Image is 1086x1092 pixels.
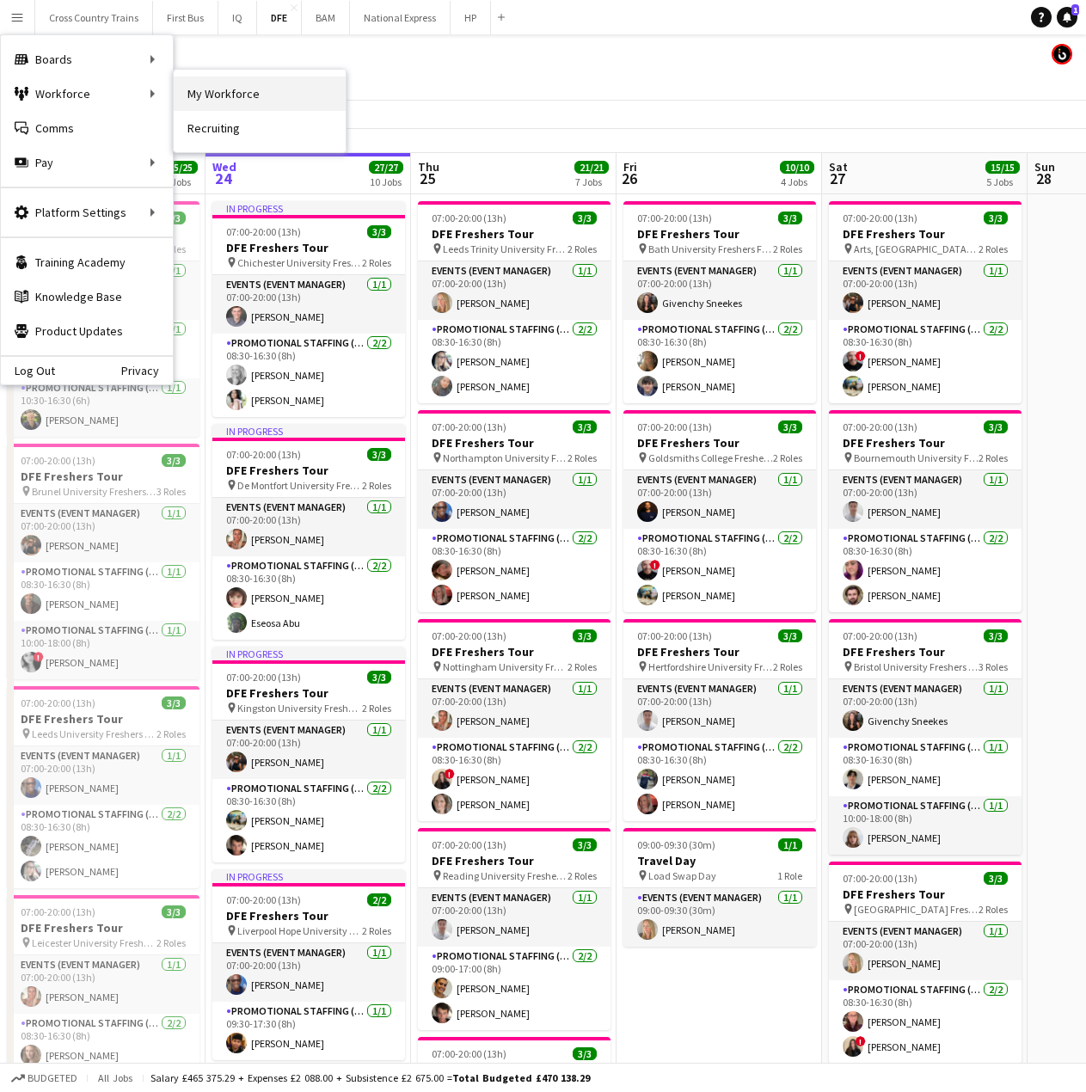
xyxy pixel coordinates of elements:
[21,696,95,709] span: 07:00-20:00 (13h)
[1057,7,1077,28] a: 1
[778,212,802,224] span: 3/3
[367,225,391,238] span: 3/3
[1,145,173,180] div: Pay
[7,955,199,1014] app-card-role: Events (Event Manager)1/107:00-20:00 (13h)[PERSON_NAME]
[418,947,610,1030] app-card-role: Promotional Staffing (Brand Ambassadors)2/209:00-17:00 (8h)[PERSON_NAME][PERSON_NAME]
[32,936,156,949] span: Leicester University Freshers Fair
[212,201,405,417] div: In progress07:00-20:00 (13h)3/3DFE Freshers Tour Chichester University Freshers Fair2 RolesEvents...
[568,660,597,673] span: 2 Roles
[637,629,712,642] span: 07:00-20:00 (13h)
[985,161,1020,174] span: 15/15
[212,647,405,660] div: In progress
[623,738,816,821] app-card-role: Promotional Staffing (Brand Ambassadors)2/208:30-16:30 (8h)[PERSON_NAME][PERSON_NAME]
[843,212,917,224] span: 07:00-20:00 (13h)
[418,853,610,868] h3: DFE Freshers Tour
[568,242,597,255] span: 2 Roles
[156,485,186,498] span: 3 Roles
[843,629,917,642] span: 07:00-20:00 (13h)
[418,738,610,821] app-card-role: Promotional Staffing (Brand Ambassadors)2/208:30-16:30 (8h)![PERSON_NAME][PERSON_NAME]
[1032,169,1055,188] span: 28
[7,504,199,562] app-card-role: Events (Event Manager)1/107:00-20:00 (13h)[PERSON_NAME]
[573,629,597,642] span: 3/3
[829,410,1022,612] div: 07:00-20:00 (13h)3/3DFE Freshers Tour Bournemouth University Freshers Fair2 RolesEvents (Event Ma...
[212,869,405,883] div: In progress
[432,1047,506,1060] span: 07:00-20:00 (13h)
[854,242,979,255] span: Arts, [GEOGRAPHIC_DATA] Freshers Fair
[979,451,1008,464] span: 2 Roles
[237,702,362,715] span: Kingston University Freshers Fair
[452,1071,590,1084] span: Total Budgeted £470 138.29
[226,448,301,461] span: 07:00-20:00 (13h)
[418,410,610,612] div: 07:00-20:00 (13h)3/3DFE Freshers Tour Northampton University Freshers Fair2 RolesEvents (Event Ma...
[623,644,816,659] h3: DFE Freshers Tour
[829,159,848,175] span: Sat
[362,256,391,269] span: 2 Roles
[432,629,506,642] span: 07:00-20:00 (13h)
[162,905,186,918] span: 3/3
[226,671,301,684] span: 07:00-20:00 (13h)
[829,529,1022,612] app-card-role: Promotional Staffing (Brand Ambassadors)2/208:30-16:30 (8h)[PERSON_NAME][PERSON_NAME]
[418,226,610,242] h3: DFE Freshers Tour
[34,652,44,662] span: !
[1034,159,1055,175] span: Sun
[854,903,979,916] span: [GEOGRAPHIC_DATA] Freshers Fair
[350,1,451,34] button: National Express
[623,320,816,403] app-card-role: Promotional Staffing (Brand Ambassadors)2/208:30-16:30 (8h)[PERSON_NAME][PERSON_NAME]
[623,410,816,612] app-job-card: 07:00-20:00 (13h)3/3DFE Freshers Tour Goldsmiths College Freshers Fair2 RolesEvents (Event Manage...
[212,240,405,255] h3: DFE Freshers Tour
[623,435,816,451] h3: DFE Freshers Tour
[174,77,346,111] a: My Workforce
[162,696,186,709] span: 3/3
[1,364,55,377] a: Log Out
[843,420,917,433] span: 07:00-20:00 (13h)
[212,1002,405,1060] app-card-role: Promotional Staffing (Brand Ambassadors)1/109:30-17:30 (8h)[PERSON_NAME]
[445,769,455,779] span: !
[637,212,712,224] span: 07:00-20:00 (13h)
[418,529,610,612] app-card-role: Promotional Staffing (Brand Ambassadors)2/208:30-16:30 (8h)[PERSON_NAME][PERSON_NAME]
[574,161,609,174] span: 21/21
[418,320,610,403] app-card-role: Promotional Staffing (Brand Ambassadors)2/208:30-16:30 (8h)[PERSON_NAME][PERSON_NAME]
[984,420,1008,433] span: 3/3
[95,1071,136,1084] span: All jobs
[218,1,257,34] button: IQ
[418,619,610,821] app-job-card: 07:00-20:00 (13h)3/3DFE Freshers Tour Nottingham University Freshers Fair2 RolesEvents (Event Man...
[362,479,391,492] span: 2 Roles
[637,838,715,851] span: 09:00-09:30 (30m)
[164,175,197,188] div: 9 Jobs
[829,738,1022,796] app-card-role: Promotional Staffing (Brand Ambassadors)1/108:30-16:30 (8h)[PERSON_NAME]
[212,424,405,640] app-job-card: In progress07:00-20:00 (13h)3/3DFE Freshers Tour De Montfort University Freshers Fair2 RolesEvent...
[773,451,802,464] span: 2 Roles
[623,828,816,947] div: 09:00-09:30 (30m)1/1Travel Day Load Swap Day1 RoleEvents (Event Manager)1/109:00-09:30 (30m)[PERS...
[212,647,405,862] app-job-card: In progress07:00-20:00 (13h)3/3DFE Freshers Tour Kingston University Freshers Fair2 RolesEvents (...
[415,169,439,188] span: 25
[829,435,1022,451] h3: DFE Freshers Tour
[7,711,199,727] h3: DFE Freshers Tour
[829,320,1022,403] app-card-role: Promotional Staffing (Brand Ambassadors)2/208:30-16:30 (8h)![PERSON_NAME][PERSON_NAME]
[573,420,597,433] span: 3/3
[829,201,1022,403] app-job-card: 07:00-20:00 (13h)3/3DFE Freshers Tour Arts, [GEOGRAPHIC_DATA] Freshers Fair2 RolesEvents (Event M...
[623,159,637,175] span: Fri
[623,888,816,947] app-card-role: Events (Event Manager)1/109:00-09:30 (30m)[PERSON_NAME]
[7,805,199,888] app-card-role: Promotional Staffing (Brand Ambassadors)2/208:30-16:30 (8h)[PERSON_NAME][PERSON_NAME]
[781,175,813,188] div: 4 Jobs
[7,621,199,679] app-card-role: Promotional Staffing (Brand Ambassadors)1/110:00-18:00 (8h)![PERSON_NAME]
[623,529,816,612] app-card-role: Promotional Staffing (Brand Ambassadors)2/208:30-16:30 (8h)![PERSON_NAME][PERSON_NAME]
[237,479,362,492] span: De Montfort University Freshers Fair
[623,619,816,821] app-job-card: 07:00-20:00 (13h)3/3DFE Freshers Tour Hertfordshire University Freshers Fair2 RolesEvents (Event ...
[418,201,610,403] div: 07:00-20:00 (13h)3/3DFE Freshers Tour Leeds Trinity University Freshers Fair2 RolesEvents (Event ...
[7,378,199,437] app-card-role: Promotional Staffing (Brand Ambassadors)1/110:30-16:30 (6h)[PERSON_NAME]
[21,454,95,467] span: 07:00-20:00 (13h)
[212,159,236,175] span: Wed
[212,424,405,438] div: In progress
[367,671,391,684] span: 3/3
[370,175,402,188] div: 10 Jobs
[237,256,362,269] span: Chichester University Freshers Fair
[367,448,391,461] span: 3/3
[32,727,156,740] span: Leeds University Freshers Fair
[7,469,199,484] h3: DFE Freshers Tour
[418,159,439,175] span: Thu
[212,556,405,640] app-card-role: Promotional Staffing (Brand Ambassadors)2/208:30-16:30 (8h)[PERSON_NAME]Eseosa Abu
[623,226,816,242] h3: DFE Freshers Tour
[979,903,1008,916] span: 2 Roles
